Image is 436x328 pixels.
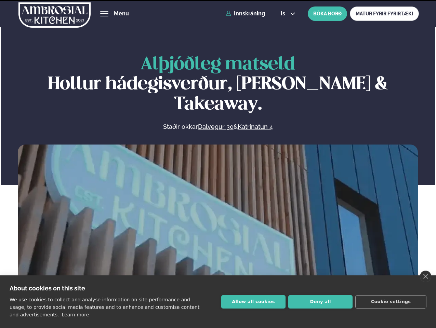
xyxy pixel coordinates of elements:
a: close [420,271,431,282]
a: MATUR FYRIR FYRIRTÆKI [350,6,419,21]
a: Learn more [62,312,89,317]
span: Alþjóðleg matseld [141,56,295,73]
span: is [281,11,287,16]
button: Deny all [288,295,353,309]
button: Allow all cookies [221,295,286,309]
p: Staðir okkar & [89,123,347,131]
button: BÓKA BORÐ [308,6,347,21]
a: Innskráning [226,11,265,17]
button: Cookie settings [355,295,426,309]
p: We use cookies to collect and analyse information on site performance and usage, to provide socia... [10,297,199,317]
a: Dalvegur 30 [198,123,234,131]
img: logo [18,1,91,29]
button: is [275,11,301,16]
strong: About cookies on this site [10,285,85,292]
h1: Hollur hádegisverður, [PERSON_NAME] & Takeaway. [18,55,418,114]
button: hamburger [100,10,108,18]
a: Katrinatun 4 [238,123,273,131]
